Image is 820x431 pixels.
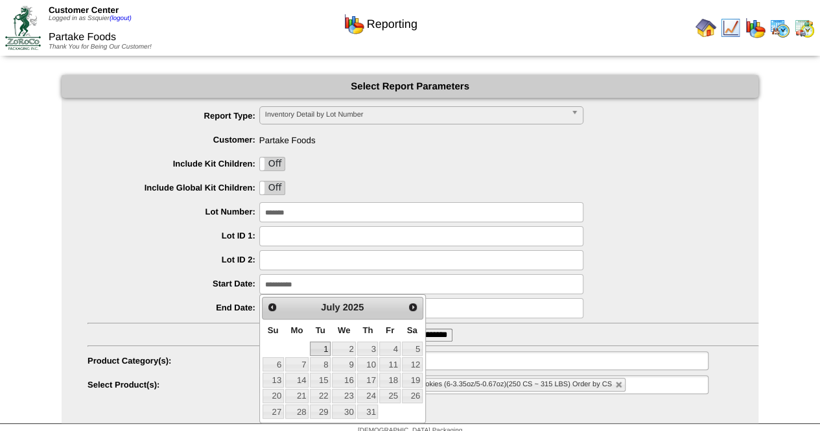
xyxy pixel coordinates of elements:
[357,373,378,387] a: 17
[263,404,284,419] a: 27
[260,181,285,194] label: Off
[49,43,152,51] span: Thank You for Being Our Customer!
[268,325,279,335] span: Sunday
[310,357,331,371] a: 8
[794,17,815,38] img: calendarinout.gif
[49,15,132,22] span: Logged in as Ssquier
[769,17,790,38] img: calendarprod.gif
[310,389,331,403] a: 22
[290,325,303,335] span: Monday
[357,404,378,419] a: 31
[88,279,259,288] label: Start Date:
[310,404,331,419] a: 29
[88,255,259,264] label: Lot ID 2:
[367,17,417,31] span: Reporting
[745,17,766,38] img: graph.gif
[62,75,758,98] div: Select Report Parameters
[357,357,378,371] a: 10
[316,325,325,335] span: Tuesday
[338,325,351,335] span: Wednesday
[110,15,132,22] a: (logout)
[88,183,259,192] label: Include Global Kit Children:
[88,159,259,169] label: Include Kit Children:
[362,325,373,335] span: Thursday
[321,303,340,313] span: July
[259,181,285,195] div: OnOff
[49,32,116,43] span: Partake Foods
[260,157,285,170] label: Off
[5,6,41,49] img: ZoRoCo_Logo(Green%26Foil)%20jpg.webp
[263,373,284,387] a: 13
[88,380,259,390] label: Select Product(s):
[88,135,259,145] label: Customer:
[88,130,758,145] span: Partake Foods
[264,299,281,316] a: Prev
[720,17,741,38] img: line_graph.gif
[285,373,309,387] a: 14
[332,404,356,419] a: 30
[88,356,259,366] label: Product Category(s):
[88,111,259,121] label: Report Type:
[310,373,331,387] a: 15
[357,342,378,356] a: 3
[379,373,400,387] a: 18
[402,342,423,356] a: 5
[344,14,364,34] img: graph.gif
[379,389,400,403] a: 25
[267,380,612,388] span: 03-01115: Crunchy Chocolate Chip Teeny Tiny Cookies (6-3.35oz/5-0.67oz)(250 CS ~ 315 LBS) Order b...
[379,357,400,371] a: 11
[285,357,309,371] a: 7
[259,157,285,171] div: OnOff
[332,373,356,387] a: 16
[343,303,364,313] span: 2025
[408,302,418,312] span: Next
[332,342,356,356] a: 2
[267,302,277,312] span: Prev
[404,299,421,316] a: Next
[285,389,309,403] a: 21
[310,342,331,356] a: 1
[265,107,566,122] span: Inventory Detail by Lot Number
[263,389,284,403] a: 20
[285,404,309,419] a: 28
[88,303,259,312] label: End Date:
[88,207,259,216] label: Lot Number:
[263,357,284,371] a: 6
[696,17,716,38] img: home.gif
[402,357,423,371] a: 12
[407,325,417,335] span: Saturday
[386,325,394,335] span: Friday
[379,342,400,356] a: 4
[402,373,423,387] a: 19
[49,5,119,15] span: Customer Center
[88,231,259,240] label: Lot ID 1:
[402,389,423,403] a: 26
[332,357,356,371] a: 9
[332,389,356,403] a: 23
[357,389,378,403] a: 24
